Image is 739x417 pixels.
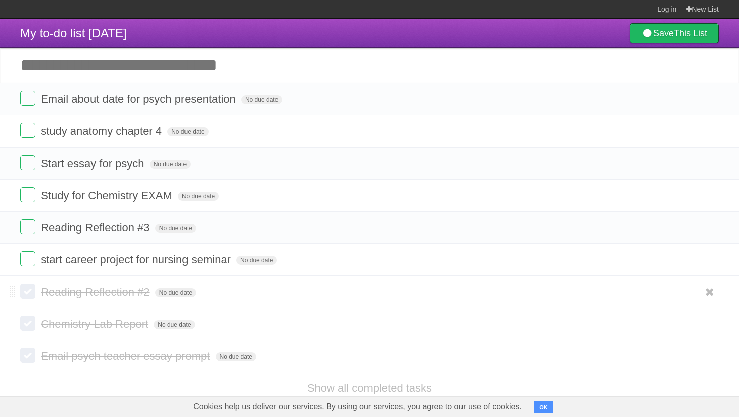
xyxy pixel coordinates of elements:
[216,352,256,361] span: No due date
[41,221,152,234] span: Reading Reflection #3
[41,125,164,137] span: study anatomy chapter 4
[20,187,35,202] label: Done
[534,401,553,413] button: OK
[20,219,35,234] label: Done
[236,256,277,265] span: No due date
[41,286,152,298] span: Reading Reflection #2
[41,318,151,330] span: Chemistry Lab Report
[41,93,238,105] span: Email about date for psych presentation
[630,23,719,43] a: SaveThis List
[20,348,35,363] label: Done
[41,189,175,202] span: Study for Chemistry EXAM
[20,284,35,299] label: Done
[150,160,191,169] span: No due date
[155,224,196,233] span: No due date
[41,350,212,362] span: Email psych teacher essay prompt
[41,157,146,170] span: Start essay for psych
[154,320,195,329] span: No due date
[41,253,233,266] span: start career project for nursing seminar
[178,192,219,201] span: No due date
[20,26,127,40] span: My to-do list [DATE]
[241,95,282,104] span: No due date
[20,251,35,266] label: Done
[183,397,532,417] span: Cookies help us deliver our services. By using our services, you agree to our use of cookies.
[674,28,707,38] b: This List
[20,91,35,106] label: Done
[20,316,35,331] label: Done
[20,123,35,138] label: Done
[307,382,432,394] a: Show all completed tasks
[167,127,208,136] span: No due date
[20,155,35,170] label: Done
[155,288,196,297] span: No due date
